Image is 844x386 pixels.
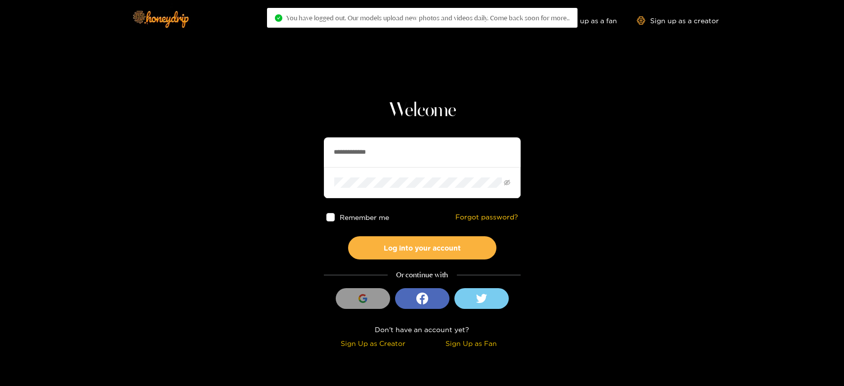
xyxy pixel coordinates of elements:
div: Sign Up as Fan [425,338,518,349]
div: Sign Up as Creator [326,338,420,349]
a: Sign up as a creator [637,16,719,25]
span: check-circle [275,14,282,22]
span: Remember me [339,214,389,221]
span: You have logged out. Our models upload new photos and videos daily. Come back soon for more.. [286,14,570,22]
h1: Welcome [324,99,521,123]
a: Forgot password? [455,213,518,221]
button: Log into your account [348,236,496,259]
a: Sign up as a fan [549,16,617,25]
div: Or continue with [324,269,521,281]
div: Don't have an account yet? [324,324,521,335]
span: eye-invisible [504,179,510,186]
